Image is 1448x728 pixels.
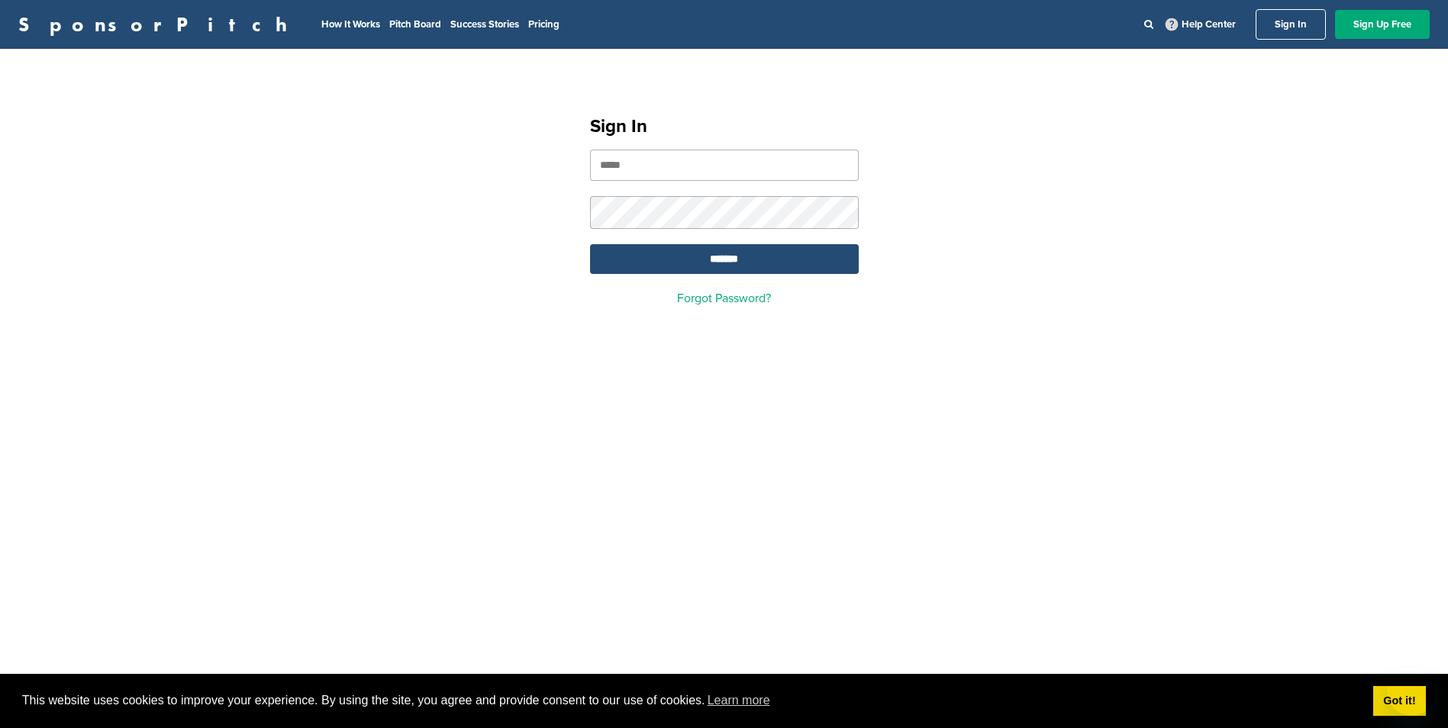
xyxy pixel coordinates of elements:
a: Sign Up Free [1335,10,1430,39]
a: Forgot Password? [677,291,771,306]
a: learn more about cookies [705,689,772,712]
a: Success Stories [450,18,519,31]
a: SponsorPitch [18,14,297,34]
a: Pitch Board [389,18,441,31]
iframe: Button to launch messaging window [1387,667,1436,716]
a: dismiss cookie message [1373,686,1426,717]
a: Help Center [1163,15,1239,34]
a: How It Works [321,18,380,31]
a: Sign In [1256,9,1326,40]
h1: Sign In [590,113,859,140]
span: This website uses cookies to improve your experience. By using the site, you agree and provide co... [22,689,1361,712]
a: Pricing [528,18,560,31]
